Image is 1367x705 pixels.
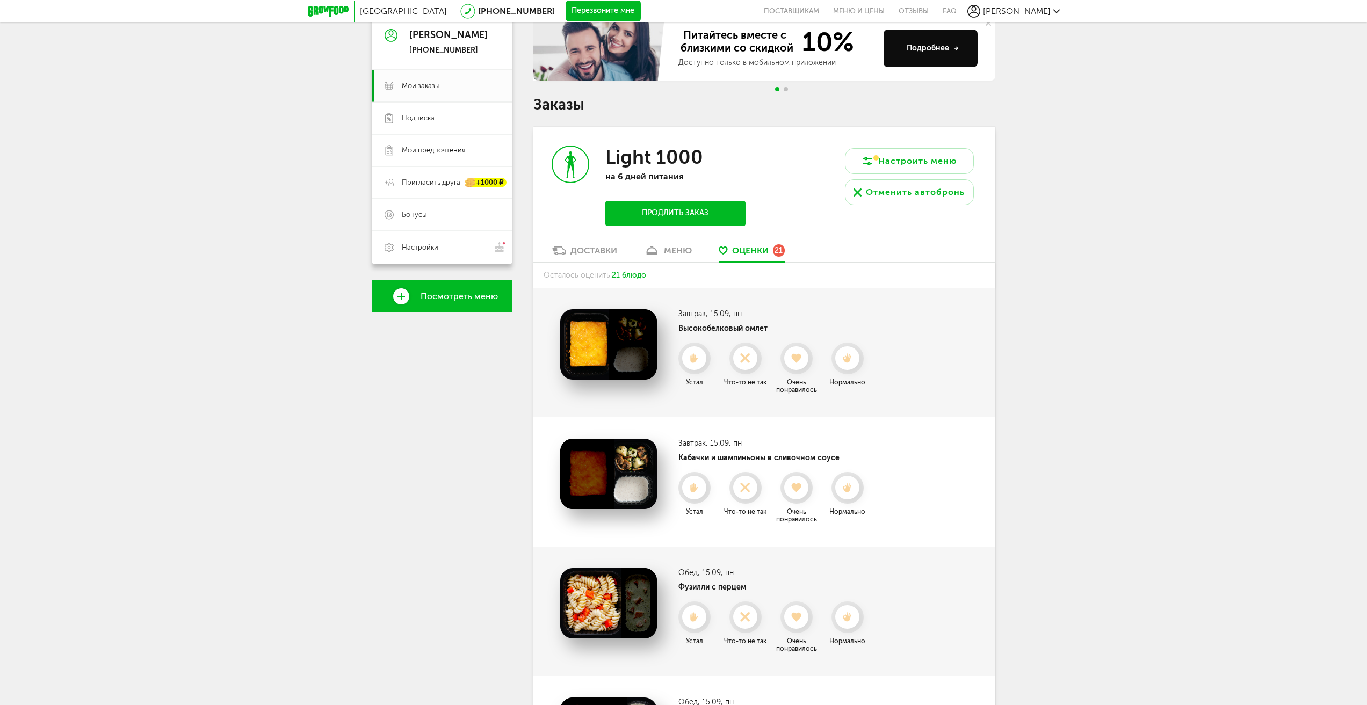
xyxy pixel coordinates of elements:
[775,87,779,91] span: Go to slide 1
[402,146,465,155] span: Мои предпочтения
[421,292,498,301] span: Посмотреть меню
[402,113,435,123] span: Подписка
[560,439,657,509] img: Кабачки и шампиньоны в сливочном соусе
[795,28,854,55] span: 10%
[605,201,745,226] button: Продлить заказ
[678,309,872,318] h3: Завтрак
[670,508,719,515] div: Устал
[547,245,623,262] a: Доставки
[721,508,770,515] div: Что-то не так
[823,637,872,645] div: Нормально
[678,583,872,592] h4: Фузилли с перцем
[566,1,641,22] button: Перезвоните мне
[605,146,703,169] h3: Light 1000
[845,148,974,174] button: Настроить меню
[678,453,872,462] h4: Кабачки и шампиньоны в сливочном соусе
[402,178,460,187] span: Пригласить друга
[560,568,657,638] img: Фузилли с перцем
[670,637,719,645] div: Устал
[678,324,872,333] h4: Высокобелковый омлет
[983,6,1051,16] span: [PERSON_NAME]
[773,244,785,256] div: 21
[678,57,875,68] div: Доступно только в мобильном приложении
[706,309,742,318] span: , 15.09, пн
[402,81,440,91] span: Мои заказы
[670,379,719,386] div: Устал
[772,379,821,394] div: Очень понравилось
[372,199,512,231] a: Бонусы
[639,245,697,262] a: меню
[698,568,734,577] span: , 15.09, пн
[612,271,646,280] span: 21 блюдо
[360,6,447,16] span: [GEOGRAPHIC_DATA]
[605,171,745,181] p: на 6 дней питания
[478,6,555,16] a: [PHONE_NUMBER]
[721,637,770,645] div: Что-то не так
[560,309,657,380] img: Высокобелковый омлет
[664,245,692,256] div: меню
[706,439,742,448] span: , 15.09, пн
[823,508,872,515] div: Нормально
[533,16,668,81] img: family-banner.579af9d.jpg
[678,568,872,577] h3: Обед
[402,210,427,220] span: Бонусы
[713,245,790,262] a: Оценки 21
[533,263,995,288] div: Осталось оценить:
[570,245,617,256] div: Доставки
[823,379,872,386] div: Нормально
[678,28,795,55] span: Питайтесь вместе с близкими со скидкой
[784,87,788,91] span: Go to slide 2
[372,166,512,199] a: Пригласить друга +1000 ₽
[409,46,488,55] div: [PHONE_NUMBER]
[372,231,512,264] a: Настройки
[772,508,821,523] div: Очень понравилось
[845,179,974,205] button: Отменить автобронь
[866,186,965,199] div: Отменить автобронь
[884,30,978,67] button: Подробнее
[721,379,770,386] div: Что-то не так
[678,439,872,448] h3: Завтрак
[409,30,488,41] div: [PERSON_NAME]
[466,178,507,187] div: +1000 ₽
[372,102,512,134] a: Подписка
[372,70,512,102] a: Мои заказы
[772,637,821,652] div: Очень понравилось
[372,280,512,312] a: Посмотреть меню
[402,243,438,252] span: Настройки
[372,134,512,166] a: Мои предпочтения
[907,43,959,54] div: Подробнее
[533,98,995,112] h1: Заказы
[732,245,769,256] span: Оценки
